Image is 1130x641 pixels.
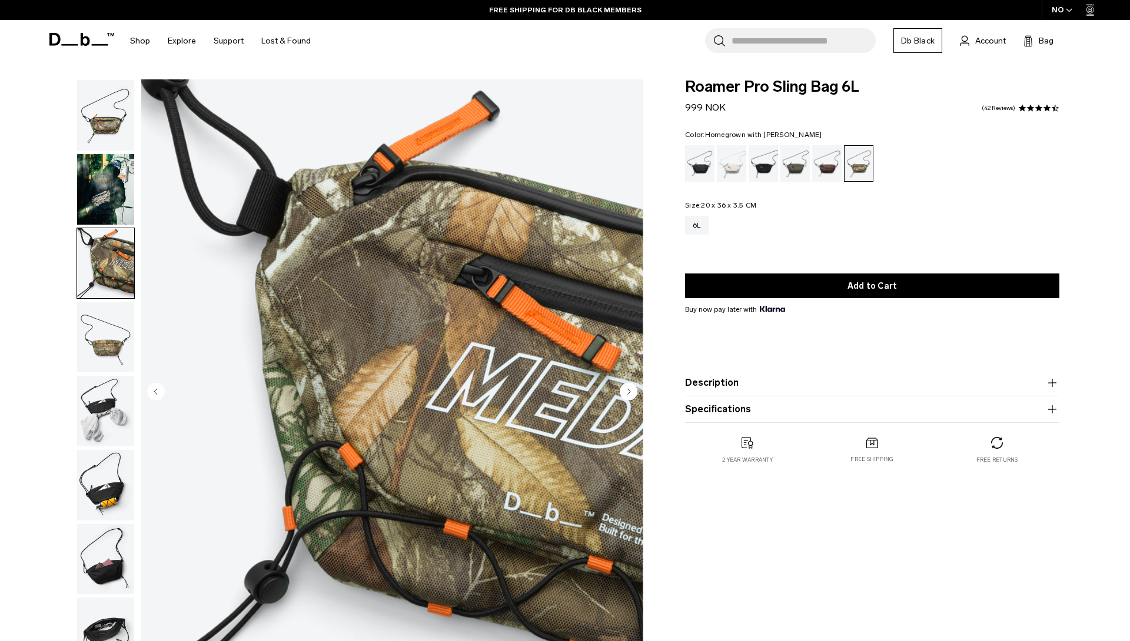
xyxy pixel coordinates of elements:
[685,79,1059,95] span: Roamer Pro Sling Bag 6L
[1023,34,1053,48] button: Bag
[685,376,1059,390] button: Description
[77,523,135,595] button: Roamer Pro Sling Bag 6L Db x Beyond Medals
[77,524,134,595] img: Roamer Pro Sling Bag 6L Db x Beyond Medals
[705,131,822,139] span: Homegrown with [PERSON_NAME]
[685,102,726,113] span: 999 NOK
[982,105,1015,111] a: 42 reviews
[717,145,746,182] a: Oatmilk
[976,456,1018,464] p: Free returns
[620,382,637,402] button: Next slide
[77,153,135,225] button: Roamer Pro Sling Bag 6L Db x Beyond Medals
[77,79,135,151] button: Roamer Pro Sling Bag 6L Db x Beyond Medals
[685,402,1059,416] button: Specifications
[77,450,134,520] img: Roamer Pro Sling Bag 6L Db x Beyond Medals
[168,20,196,62] a: Explore
[214,20,244,62] a: Support
[261,20,311,62] a: Lost & Found
[975,35,1006,47] span: Account
[1039,35,1053,47] span: Bag
[77,375,135,447] button: Roamer Pro Sling Bag 6L Db x Beyond Medals
[749,145,778,182] a: Charcoal Grey
[701,201,756,209] span: 20 x 36 x 3.5 CM
[812,145,842,182] a: Homegrown with Lu
[685,216,709,235] a: 6L
[850,455,893,463] p: Free shipping
[77,228,135,299] button: Roamer Pro Sling Bag 6L Db x Beyond Medals
[685,202,756,209] legend: Size:
[121,20,320,62] nav: Main Navigation
[960,34,1006,48] a: Account
[77,80,134,151] img: Roamer Pro Sling Bag 6L Db x Beyond Medals
[780,145,810,182] a: Forest Green
[77,376,134,446] img: Roamer Pro Sling Bag 6L Db x Beyond Medals
[893,28,942,53] a: Db Black
[722,456,773,464] p: 2 year warranty
[685,131,822,138] legend: Color:
[77,301,135,373] button: Roamer Pro Sling Bag 6L Db x Beyond Medals
[844,145,873,182] a: Db x Beyond Medals
[77,154,134,225] img: Roamer Pro Sling Bag 6L Db x Beyond Medals
[77,302,134,372] img: Roamer Pro Sling Bag 6L Db x Beyond Medals
[685,273,1059,298] button: Add to Cart
[130,20,150,62] a: Shop
[489,5,642,15] a: FREE SHIPPING FOR DB BLACK MEMBERS
[685,145,714,182] a: Black Out
[77,228,134,299] img: Roamer Pro Sling Bag 6L Db x Beyond Medals
[147,382,165,402] button: Previous slide
[77,449,135,521] button: Roamer Pro Sling Bag 6L Db x Beyond Medals
[760,306,785,312] img: {"height" => 20, "alt" => "Klarna"}
[685,304,785,315] span: Buy now pay later with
